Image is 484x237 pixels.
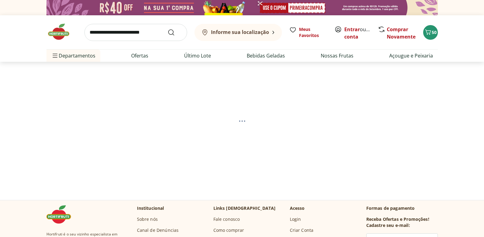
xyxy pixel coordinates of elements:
p: Formas de pagamento [366,205,438,211]
a: Como comprar [213,227,244,233]
a: Criar Conta [290,227,314,233]
img: Hortifruti [46,205,77,224]
span: Departamentos [51,48,95,63]
a: Ofertas [131,52,148,59]
a: Login [290,216,301,222]
button: Menu [51,48,59,63]
a: Fale conosco [213,216,240,222]
a: Bebidas Geladas [247,52,285,59]
button: Submit Search [168,29,182,36]
b: Informe sua localização [211,29,269,35]
a: Canal de Denúncias [137,227,179,233]
p: Institucional [137,205,164,211]
button: Carrinho [423,25,438,40]
a: Açougue e Peixaria [389,52,433,59]
a: Sobre nós [137,216,158,222]
img: Hortifruti [46,23,77,41]
button: Informe sua localização [194,24,282,41]
p: Acesso [290,205,305,211]
h3: Cadastre seu e-mail: [366,222,410,228]
a: Criar conta [344,26,378,40]
p: Links [DEMOGRAPHIC_DATA] [213,205,276,211]
a: Meus Favoritos [289,26,327,39]
a: Comprar Novamente [387,26,416,40]
a: Último Lote [184,52,211,59]
a: Entrar [344,26,360,33]
h3: Receba Ofertas e Promoções! [366,216,429,222]
a: Nossas Frutas [321,52,353,59]
span: Meus Favoritos [299,26,327,39]
input: search [84,24,187,41]
span: 50 [432,29,437,35]
span: ou [344,26,371,40]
